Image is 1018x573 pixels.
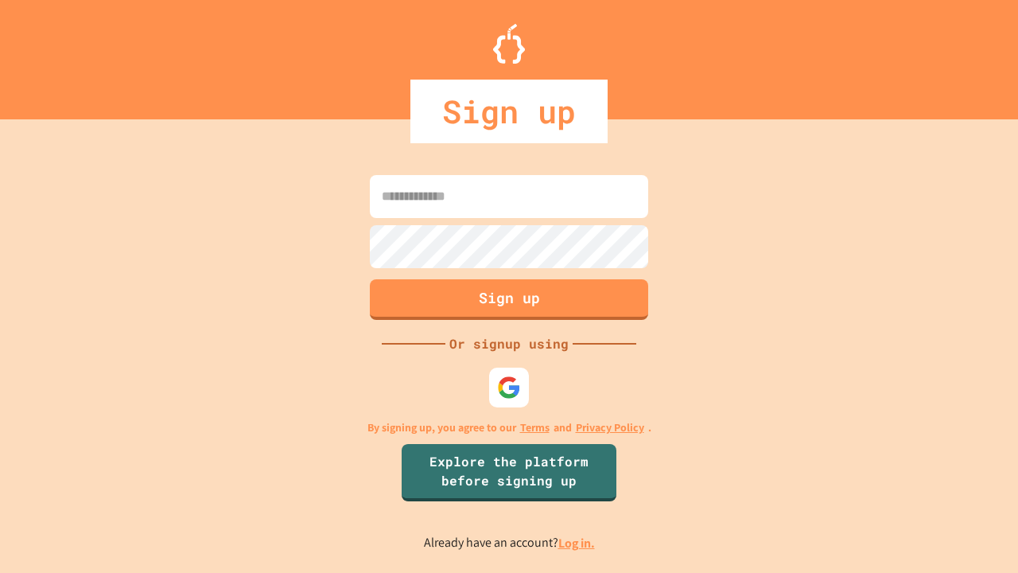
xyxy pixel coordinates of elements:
[576,419,644,436] a: Privacy Policy
[410,80,608,143] div: Sign up
[424,533,595,553] p: Already have an account?
[402,444,616,501] a: Explore the platform before signing up
[493,24,525,64] img: Logo.svg
[886,440,1002,508] iframe: chat widget
[558,535,595,552] a: Log in.
[497,376,521,400] img: google-icon.svg
[370,279,648,320] button: Sign up
[520,419,550,436] a: Terms
[951,509,1002,557] iframe: chat widget
[367,419,651,436] p: By signing up, you agree to our and .
[445,334,573,353] div: Or signup using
